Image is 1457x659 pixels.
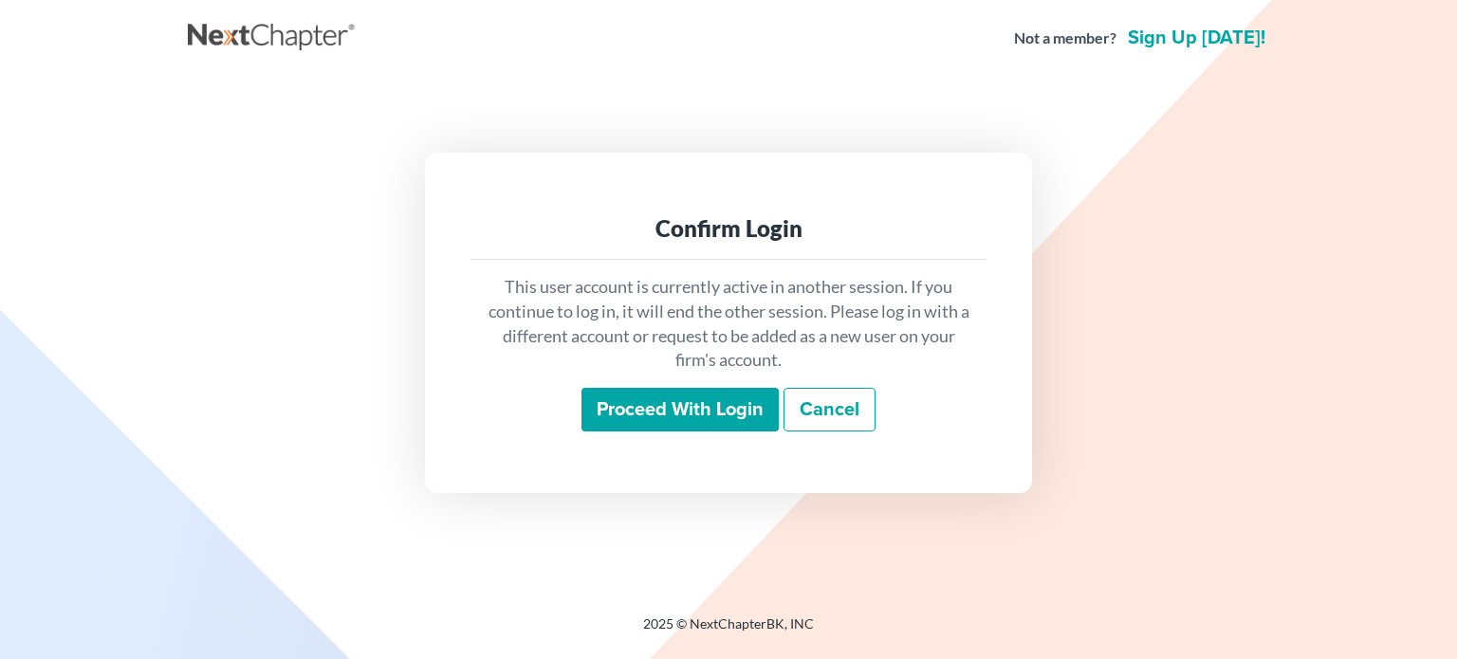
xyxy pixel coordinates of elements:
a: Cancel [784,388,876,431]
a: Sign up [DATE]! [1124,28,1269,47]
strong: Not a member? [1014,27,1116,49]
p: This user account is currently active in another session. If you continue to log in, it will end ... [486,275,971,373]
div: 2025 © NextChapterBK, INC [188,614,1269,649]
input: Proceed with login [581,388,779,431]
div: Confirm Login [486,213,971,244]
